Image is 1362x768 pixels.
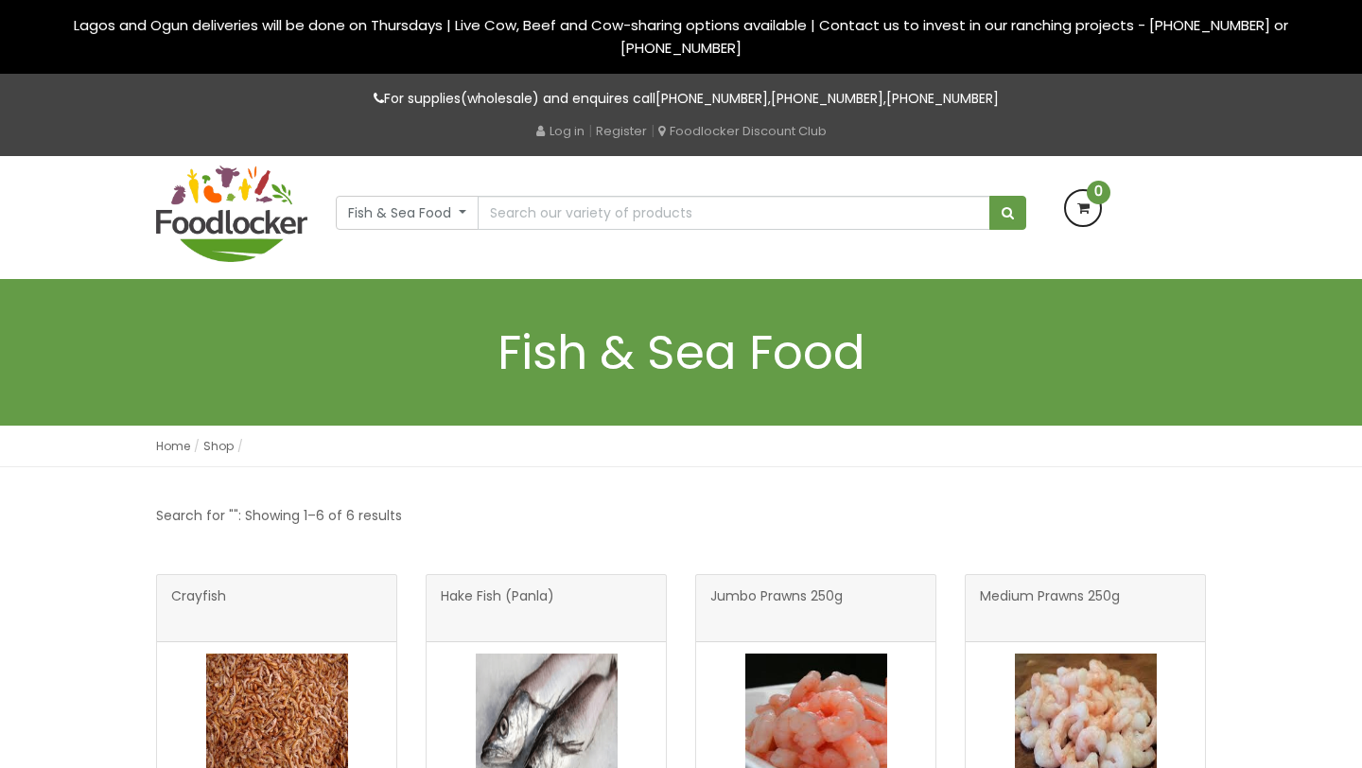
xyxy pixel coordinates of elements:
img: FoodLocker [156,166,307,262]
a: [PHONE_NUMBER] [655,89,768,108]
span: Lagos and Ogun deliveries will be done on Thursdays | Live Cow, Beef and Cow-sharing options avai... [74,15,1288,58]
a: [PHONE_NUMBER] [886,89,999,108]
input: Search our variety of products [478,196,990,230]
a: Foodlocker Discount Club [658,122,827,140]
span: | [651,121,655,140]
button: Fish & Sea Food [336,196,479,230]
span: Jumbo Prawns 250g [710,589,843,627]
span: Crayfish [171,589,226,627]
a: Home [156,438,190,454]
a: [PHONE_NUMBER] [771,89,883,108]
a: Register [596,122,647,140]
span: | [588,121,592,140]
span: 0 [1087,181,1110,204]
a: Log in [536,122,585,140]
h1: Fish & Sea Food [156,326,1206,378]
a: Shop [203,438,234,454]
p: Search for "": Showing 1–6 of 6 results [156,505,402,527]
span: Medium Prawns 250g [980,589,1120,627]
span: Hake Fish (Panla) [441,589,554,627]
p: For supplies(wholesale) and enquires call , , [156,88,1206,110]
